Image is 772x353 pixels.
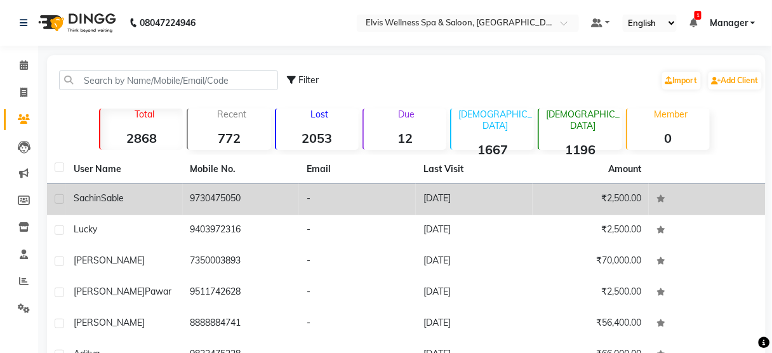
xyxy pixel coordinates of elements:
p: [DEMOGRAPHIC_DATA] [544,109,622,131]
strong: 1196 [539,142,622,157]
td: ₹2,500.00 [533,215,649,246]
th: Mobile No. [183,155,300,184]
img: logo [32,5,119,41]
span: [PERSON_NAME] [74,286,145,297]
span: Sable [101,192,124,204]
td: [DATE] [416,215,533,246]
td: - [299,246,416,277]
td: ₹56,400.00 [533,309,649,340]
span: [PERSON_NAME] [74,317,145,328]
th: Amount [601,155,649,183]
td: 9511742628 [183,277,300,309]
td: ₹2,500.00 [533,277,649,309]
strong: 2053 [276,130,359,146]
td: [DATE] [416,246,533,277]
strong: 772 [188,130,270,146]
p: Recent [193,109,270,120]
b: 08047224946 [140,5,196,41]
strong: 0 [627,130,710,146]
strong: 1667 [451,142,534,157]
p: Lost [281,109,359,120]
a: 1 [689,17,697,29]
th: Last Visit [416,155,533,184]
p: Total [105,109,183,120]
td: 9730475050 [183,184,300,215]
span: Sachin [74,192,101,204]
span: Pawar [145,286,171,297]
strong: 12 [364,130,446,146]
span: 1 [695,11,702,20]
th: User Name [66,155,183,184]
strong: 2868 [100,130,183,146]
td: [DATE] [416,184,533,215]
td: ₹70,000.00 [533,246,649,277]
td: [DATE] [416,309,533,340]
span: Lucky [74,223,97,235]
p: Due [366,109,446,120]
p: Member [632,109,710,120]
td: 8888884741 [183,309,300,340]
td: - [299,277,416,309]
td: 7350003893 [183,246,300,277]
td: - [299,184,416,215]
p: [DEMOGRAPHIC_DATA] [456,109,534,131]
span: [PERSON_NAME] [74,255,145,266]
input: Search by Name/Mobile/Email/Code [59,70,278,90]
span: Manager [710,17,748,30]
th: Email [299,155,416,184]
a: Import [662,72,701,90]
td: ₹2,500.00 [533,184,649,215]
td: 9403972316 [183,215,300,246]
td: - [299,215,416,246]
td: [DATE] [416,277,533,309]
span: Filter [299,74,319,86]
a: Add Client [709,72,762,90]
td: - [299,309,416,340]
